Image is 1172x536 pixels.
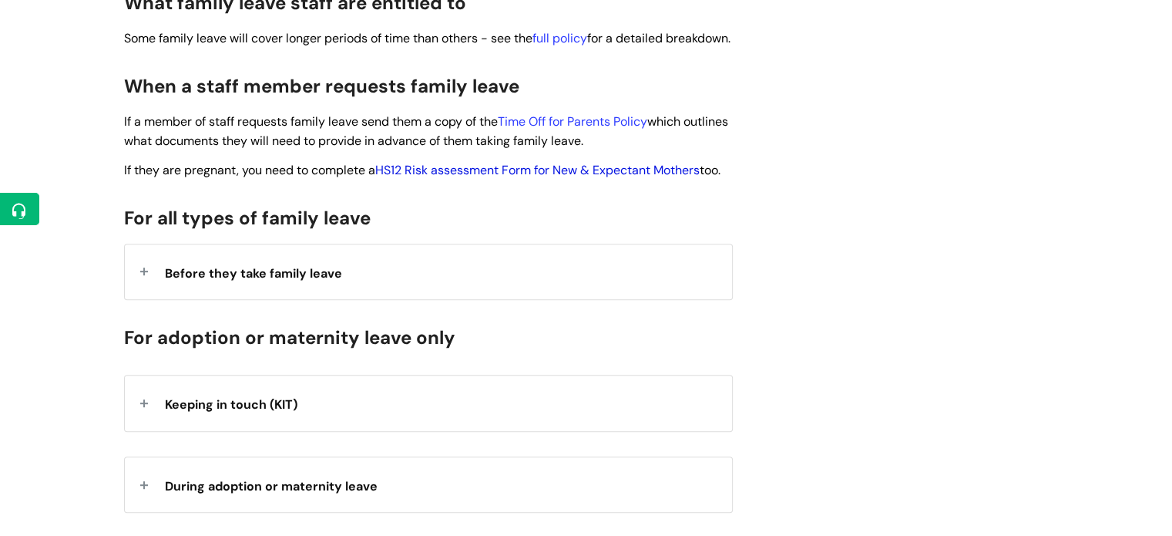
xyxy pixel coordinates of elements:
[165,396,297,413] span: Keeping in touch (KIT)
[375,162,700,178] a: HS12 Risk assessment Form for New & Expectant Mothers
[124,74,519,98] span: When a staff member requests family leave
[124,162,720,178] span: If they are pregnant, you need to complete a too.
[124,206,371,230] span: For all types of family leave
[165,478,378,494] span: During adoption or maternity leave
[124,113,728,149] span: If a member of staff requests family leave send them a copy of the which outlines what documents ...
[124,30,730,46] span: Some family leave will cover longer periods of time than others - see the for a detailed breakdown.
[124,325,455,349] span: For adoption or maternity leave only
[532,30,587,46] a: full policy
[498,113,647,130] a: Time Off for Parents Policy
[165,265,342,281] span: Before they take family leave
